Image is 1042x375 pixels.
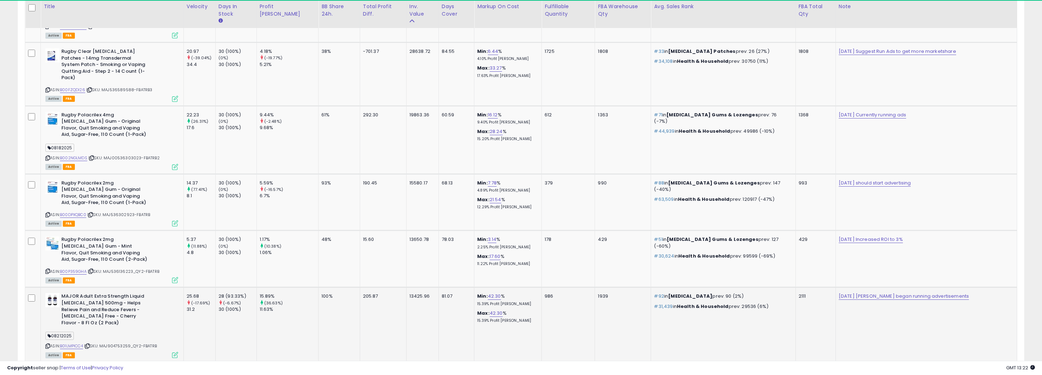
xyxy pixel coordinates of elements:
[219,293,257,299] div: 28 (93.33%)
[84,343,157,349] span: | SKU: MAJ904753259_QY2-FBATRB
[45,293,60,307] img: 417Z-EduRqL._SL40_.jpg
[219,3,254,18] div: Days In Stock
[61,236,148,264] b: Rugby Polacrilex 2mg [MEDICAL_DATA] Gum - Mint Flavor, Quit Smoking and Vaping Aid, Sugar-Free, 1...
[654,253,674,259] span: #30,624
[60,343,83,349] a: B01LMPICC4
[477,310,490,316] b: Max:
[219,243,228,249] small: (0%)
[654,236,790,249] p: in prev: 127 (-60%)
[409,48,433,55] div: 28638.72
[477,205,536,210] p: 12.29% Profit [PERSON_NAME]
[87,212,150,217] span: | SKU: MAJ536302923-FBATRB
[45,112,178,169] div: ASIN:
[260,3,316,18] div: Profit [PERSON_NAME]
[442,112,469,118] div: 60.59
[363,236,401,243] div: 15.60
[61,48,148,83] b: Rugby Clear [MEDICAL_DATA] Patches - 14mg Transdermal System Patch - Smoking or Vaping Quitting A...
[442,236,469,243] div: 78.03
[442,3,471,18] div: Days Cover
[187,61,215,68] div: 34.4
[490,128,503,135] a: 28.24
[598,48,645,55] div: 1808
[477,56,536,61] p: 4.10% Profit [PERSON_NAME]
[264,118,282,124] small: (-2.48%)
[799,180,830,186] div: 993
[654,58,673,65] span: #34,108
[88,24,149,29] span: | SKU: MAJ536136223-FBATRB
[219,249,257,256] div: 30 (100%)
[45,180,178,226] div: ASIN:
[488,180,497,187] a: 7.78
[477,293,536,306] div: %
[545,180,589,186] div: 379
[839,236,903,243] a: [DATE] Increased ROI to 3%
[44,3,181,10] div: Title
[45,48,178,101] div: ASIN:
[678,253,730,259] span: Health & Household
[63,352,75,358] span: FBA
[45,221,62,227] span: All listings currently available for purchase on Amazon
[321,3,357,18] div: BB Share 24h.
[679,128,730,134] span: Health & Household
[363,293,401,299] div: 205.87
[187,3,213,10] div: Velocity
[654,128,674,134] span: #44,939
[219,18,223,24] small: Days In Stock.
[187,193,215,199] div: 8.1
[477,65,490,71] b: Max:
[223,300,241,306] small: (-6.67%)
[363,112,401,118] div: 292.30
[490,196,501,203] a: 21.54
[88,269,159,274] span: | SKU: MAJ536136223_QY2-FBATRB
[63,33,75,39] span: FBA
[477,318,536,323] p: 15.39% Profit [PERSON_NAME]
[477,310,536,323] div: %
[63,96,75,102] span: FBA
[60,212,86,218] a: B00DPXQBC0
[477,188,536,193] p: 4.89% Profit [PERSON_NAME]
[477,65,536,78] div: %
[260,293,319,299] div: 15.89%
[654,180,664,186] span: #88
[654,253,790,259] p: in prev: 99599 (-69%)
[799,3,833,18] div: FBA Total Qty
[477,120,536,125] p: 9.40% Profit [PERSON_NAME]
[45,236,178,282] div: ASIN:
[477,236,488,243] b: Min:
[219,193,257,199] div: 30 (100%)
[260,236,319,243] div: 1.17%
[45,48,60,62] img: 41Fe7G-KogL._SL40_.jpg
[545,112,589,118] div: 612
[654,293,790,299] p: in prev: 90 (2%)
[321,48,354,55] div: 38%
[654,196,790,203] p: in prev: 120917 (-47%)
[45,332,74,340] span: 08212025
[219,125,257,131] div: 30 (100%)
[60,87,85,93] a: B00FZQDI26
[219,236,257,243] div: 30 (100%)
[260,193,319,199] div: 6.7%
[654,293,664,299] span: #92
[187,293,215,299] div: 25.68
[654,236,662,243] span: #51
[7,364,33,371] strong: Copyright
[477,3,539,10] div: Markup on Cost
[63,277,75,283] span: FBA
[598,236,645,243] div: 429
[654,303,673,310] span: #31,439
[187,125,215,131] div: 17.6
[490,253,501,260] a: 17.60
[477,180,488,186] b: Min:
[45,352,62,358] span: All listings currently available for purchase on Amazon
[668,293,712,299] span: [MEDICAL_DATA]
[187,180,215,186] div: 14.37
[654,180,790,193] p: in prev: 147 (-40%)
[442,48,469,55] div: 84.55
[409,236,433,243] div: 13650.78
[654,48,664,55] span: #33
[321,112,354,118] div: 61%
[88,155,160,161] span: | SKU: MAJ00536303023-FBATRB2
[60,155,87,161] a: B002NGLMDS
[61,364,91,371] a: Terms of Use
[187,249,215,256] div: 4.8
